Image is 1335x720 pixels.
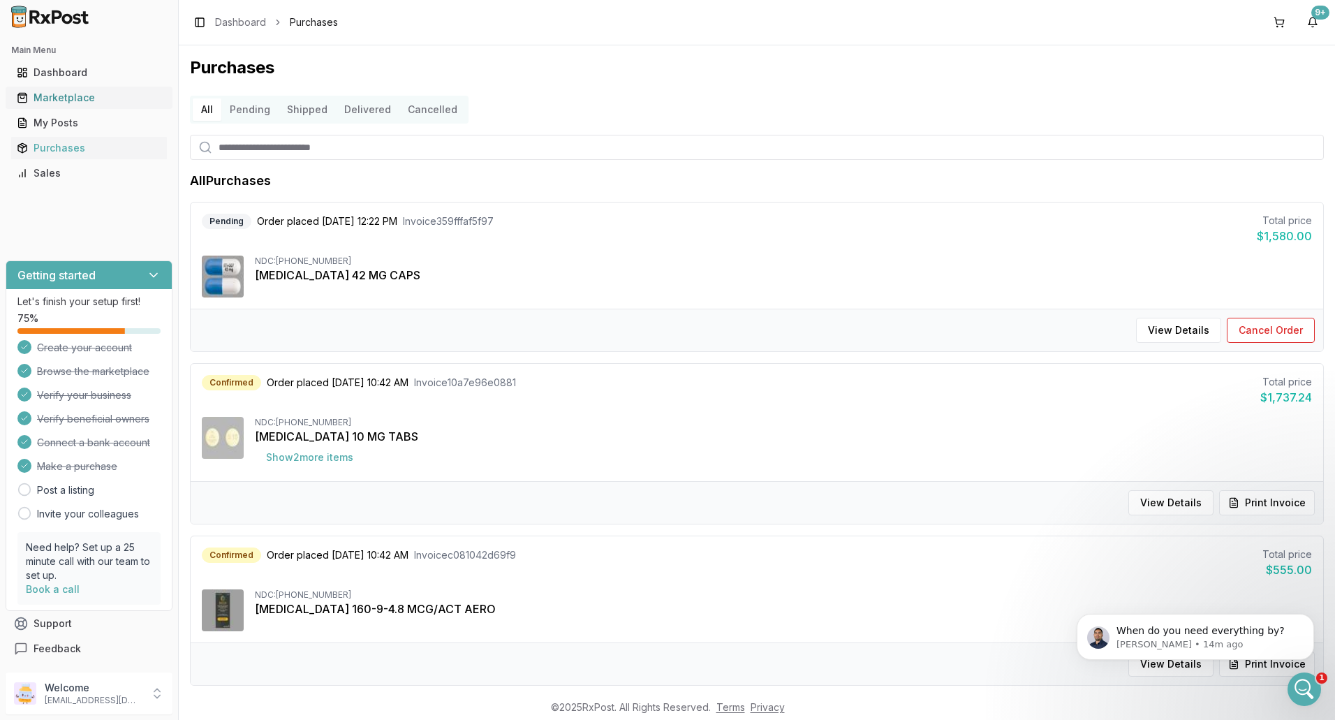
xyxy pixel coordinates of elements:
div: My Posts [17,116,161,130]
a: Terms [716,701,745,713]
button: Show2more items [255,445,364,470]
button: Pending [221,98,279,121]
div: JEFFREY says… [11,236,268,291]
div: NDC: [PHONE_NUMBER] [255,589,1312,601]
iframe: Intercom live chat [1288,673,1321,706]
a: Post a listing [37,483,94,497]
span: Purchases [290,15,338,29]
div: cancel the mounjaro. Copay is too high so won't need for now [50,125,268,169]
span: Connect a bank account [37,436,150,450]
div: cancel the mounjaro. Copay is too high so won't need for now [61,133,257,161]
p: [EMAIL_ADDRESS][DOMAIN_NAME] [45,695,142,706]
div: NDC: [PHONE_NUMBER] [255,256,1312,267]
button: go back [9,6,36,32]
span: Verify your business [37,388,131,402]
span: Feedback [34,642,81,656]
div: Good Morning!!! OK Let me see what I can do for you. [22,78,218,105]
div: Bobbie says… [11,180,268,235]
button: Print Invoice [1219,490,1315,515]
div: Mounjaro 12.5 Mg/0.5 Ml Pen (00002-1460-80) also please [50,332,268,376]
div: joined the conversation [60,41,238,53]
span: Order placed [DATE] 10:42 AM [267,548,408,562]
button: Purchases [6,137,172,159]
img: Profile image for Bobbie [42,40,56,54]
span: Order placed [DATE] 12:22 PM [257,214,397,228]
button: Sales [6,162,172,184]
div: [MEDICAL_DATA] 160-9-4.8 MCG/ACT AERO [255,601,1312,617]
a: My Posts [11,110,167,135]
img: RxPost Logo [6,6,95,28]
button: Support [6,611,172,636]
div: Sales [17,166,161,180]
span: Order placed [DATE] 10:42 AM [267,376,408,390]
div: On it! [22,300,50,314]
div: Total price [1257,214,1312,228]
h1: Purchases [190,57,1324,79]
button: View Details [1136,318,1221,343]
span: Browse the marketplace [37,365,149,379]
button: Send a message… [239,452,262,474]
button: Delivered [336,98,399,121]
button: 9+ [1301,11,1324,34]
a: Marketplace [11,85,167,110]
img: Jardiance 10 MG TABS [202,417,244,459]
div: JEFFREY says… [11,125,268,180]
span: Invoice 10a7e96e0881 [414,376,516,390]
button: My Posts [6,112,172,134]
span: Make a purchase [37,460,117,473]
b: [PERSON_NAME] [60,42,138,52]
img: Breztri Aerosphere 160-9-4.8 MCG/ACT AERO [202,589,244,631]
iframe: Intercom notifications message [1056,585,1335,682]
div: On it! [11,291,61,322]
button: Upload attachment [66,457,78,469]
span: 1 [1316,673,1327,684]
p: Let's finish your setup first! [17,295,161,309]
div: Bobbie says… [11,70,268,125]
p: Welcome [45,681,142,695]
button: Shipped [279,98,336,121]
button: Emoji picker [22,457,33,469]
h1: All Purchases [190,171,271,191]
div: Total price [1260,375,1312,389]
button: Feedback [6,636,172,661]
div: I actually need a total of 6ml's so 3 boxes [61,387,257,414]
div: Dashboard [17,66,161,80]
p: Need help? Set up a 25 minute call with our team to set up. [26,541,152,582]
div: I actually need a total of 6ml's so 3 boxes [50,379,268,423]
div: OK So just the [MEDICAL_DATA] 50mcg. I will see what I can find. [11,180,229,224]
div: [MEDICAL_DATA] 10 MG TABS [255,428,1312,445]
button: Dashboard [6,61,172,84]
p: Active [68,17,96,31]
div: $1,580.00 [1257,228,1312,244]
a: Privacy [751,701,785,713]
a: Sales [11,161,167,186]
a: Purchases [11,135,167,161]
div: [MEDICAL_DATA] 42 MG CAPS [255,267,1312,284]
h1: [PERSON_NAME] [68,7,158,17]
img: User avatar [14,682,36,705]
div: Marketplace [17,91,161,105]
button: Gif picker [44,457,55,469]
div: Mounjaro 10 Mg/0.5 Ml Pen (00002-1471-80) [61,244,257,272]
button: All [193,98,221,121]
button: Cancel Order [1227,318,1315,343]
div: Confirmed [202,375,261,390]
a: Invite your colleagues [37,507,139,521]
div: OK So just the [MEDICAL_DATA] 50mcg. I will see what I can find. [22,189,218,216]
div: JEFFREY says… [11,379,268,434]
nav: breadcrumb [215,15,338,29]
a: Book a call [26,583,80,595]
div: Mounjaro 10 Mg/0.5 Ml Pen (00002-1471-80) [50,236,268,280]
span: Verify beneficial owners [37,412,149,426]
div: 9+ [1311,6,1329,20]
span: Invoice 359fffaf5f97 [403,214,494,228]
div: JEFFREY says… [11,332,268,378]
textarea: Message… [12,428,267,452]
img: Profile image for Manuel [40,8,62,30]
